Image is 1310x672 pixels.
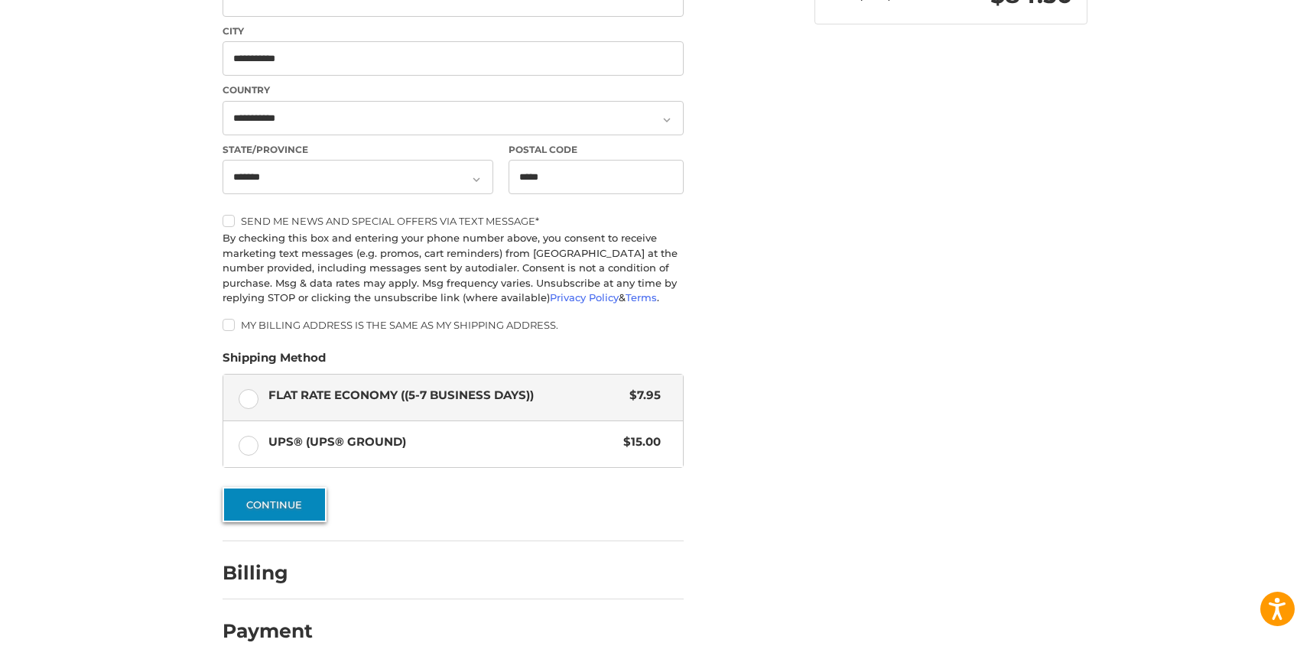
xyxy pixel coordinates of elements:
[268,387,622,404] span: Flat Rate Economy ((5-7 Business Days))
[1184,631,1310,672] iframe: Google Customer Reviews
[223,619,313,643] h2: Payment
[223,487,327,522] button: Continue
[223,319,684,331] label: My billing address is the same as my shipping address.
[223,143,493,157] label: State/Province
[626,291,657,304] a: Terms
[622,387,661,404] span: $7.95
[268,433,616,451] span: UPS® (UPS® Ground)
[223,561,312,585] h2: Billing
[223,231,684,306] div: By checking this box and entering your phone number above, you consent to receive marketing text ...
[550,291,619,304] a: Privacy Policy
[223,24,684,38] label: City
[509,143,684,157] label: Postal Code
[616,433,661,451] span: $15.00
[223,349,326,374] legend: Shipping Method
[223,83,684,97] label: Country
[223,215,684,227] label: Send me news and special offers via text message*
